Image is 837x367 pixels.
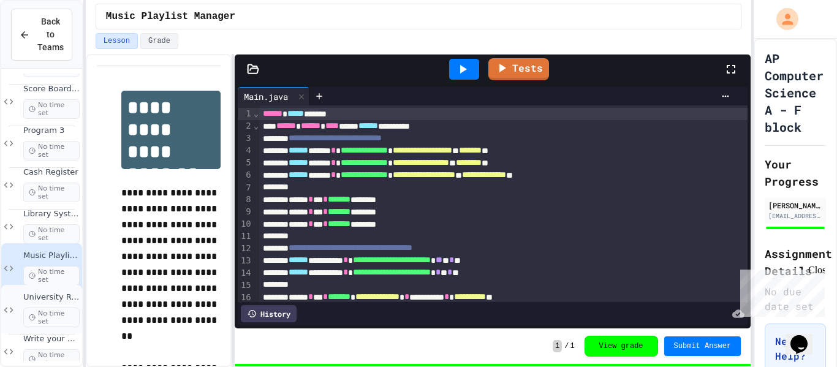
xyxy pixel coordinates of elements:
div: 3 [238,132,253,145]
button: Grade [140,33,178,49]
span: No time set [23,308,80,327]
div: [EMAIL_ADDRESS][DOMAIN_NAME] [768,211,822,221]
div: History [241,305,297,322]
div: 5 [238,157,253,169]
div: 15 [238,279,253,292]
div: Chat with us now!Close [5,5,85,78]
div: 7 [238,182,253,194]
div: 2 [238,120,253,132]
div: 16 [238,292,253,304]
span: Music Playlist Manager [106,9,235,24]
a: Tests [488,58,549,80]
div: 9 [238,206,253,218]
div: 6 [238,169,253,181]
iframe: chat widget [735,265,825,317]
span: Score Board Fixer [23,84,80,94]
div: 11 [238,230,253,243]
span: No time set [23,266,80,286]
span: No time set [23,141,80,161]
span: Fold line [253,108,259,118]
div: My Account [763,5,801,33]
button: Lesson [96,33,138,49]
span: / [564,341,569,351]
div: 10 [238,218,253,230]
div: 1 [238,108,253,120]
span: Write your own class [23,334,80,344]
button: View grade [585,336,658,357]
span: University Registration System [23,292,80,303]
span: No time set [23,183,80,202]
span: 1 [570,341,574,351]
h1: AP Computer Science A - F block [765,50,826,135]
div: Main.java [238,90,294,103]
div: Main.java [238,87,309,105]
h3: Need Help? [775,334,816,363]
span: 1 [553,340,562,352]
div: 4 [238,145,253,157]
span: Submit Answer [674,341,732,351]
div: 8 [238,194,253,206]
div: 13 [238,255,253,267]
span: No time set [23,224,80,244]
span: No time set [23,99,80,119]
iframe: chat widget [786,318,825,355]
span: Music Playlist Manager [23,251,80,261]
div: 14 [238,267,253,279]
button: Submit Answer [664,336,741,356]
span: Program 3 [23,126,80,136]
span: Fold line [253,121,259,131]
div: [PERSON_NAME] [768,200,822,211]
span: Cash Register [23,167,80,178]
div: 12 [238,243,253,255]
h2: Your Progress [765,156,826,190]
button: Back to Teams [11,9,72,61]
span: Back to Teams [37,15,64,54]
h2: Assignment Details [765,245,826,279]
span: Library System Debugger [23,209,80,219]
